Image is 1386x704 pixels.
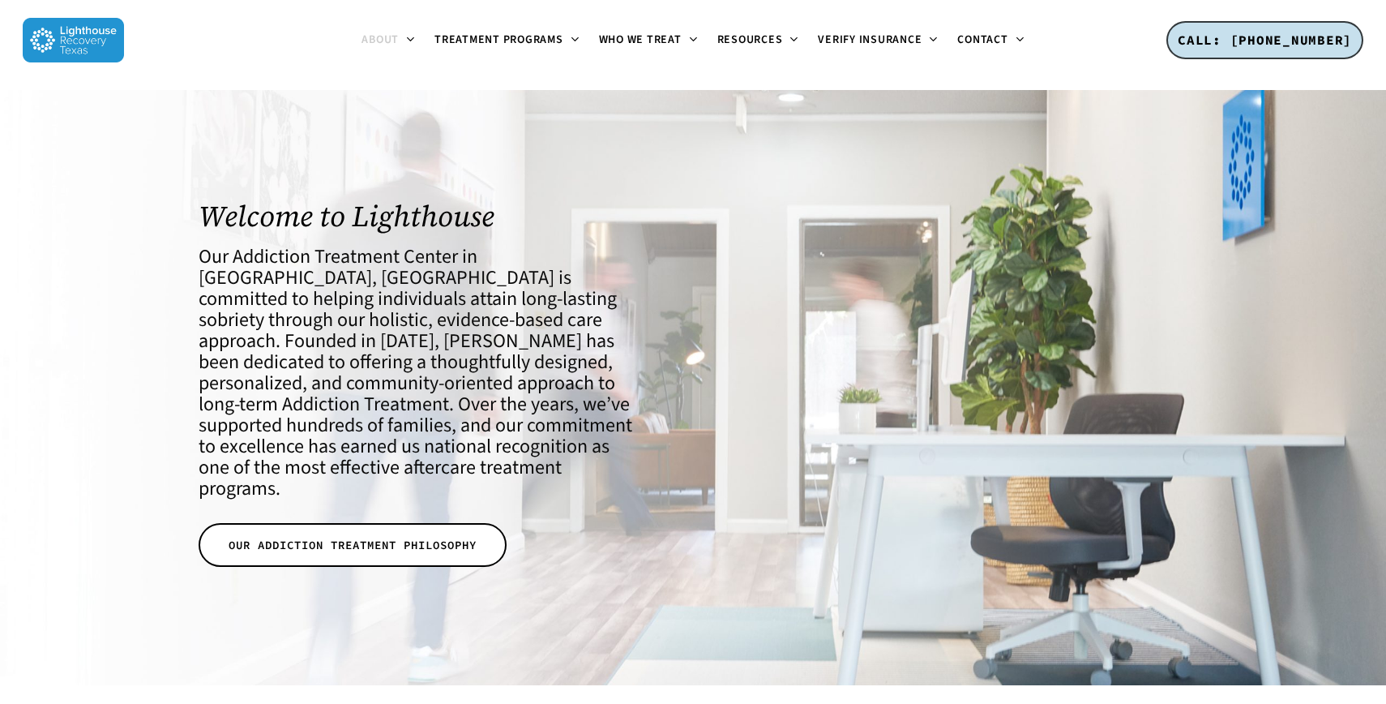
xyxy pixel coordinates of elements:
[948,34,1033,47] a: Contact
[1166,21,1363,60] a: CALL: [PHONE_NUMBER]
[708,34,809,47] a: Resources
[199,200,642,233] h1: Welcome to Lighthouse
[589,34,708,47] a: Who We Treat
[199,247,642,500] h4: Our Addiction Treatment Center in [GEOGRAPHIC_DATA], [GEOGRAPHIC_DATA] is committed to helping in...
[957,32,1007,48] span: Contact
[1178,32,1352,48] span: CALL: [PHONE_NUMBER]
[717,32,783,48] span: Resources
[808,34,948,47] a: Verify Insurance
[352,34,425,47] a: About
[818,32,922,48] span: Verify Insurance
[361,32,399,48] span: About
[23,18,124,62] img: Lighthouse Recovery Texas
[599,32,682,48] span: Who We Treat
[229,537,477,553] span: OUR ADDICTION TREATMENT PHILOSOPHY
[434,32,563,48] span: Treatment Programs
[425,34,589,47] a: Treatment Programs
[199,523,507,567] a: OUR ADDICTION TREATMENT PHILOSOPHY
